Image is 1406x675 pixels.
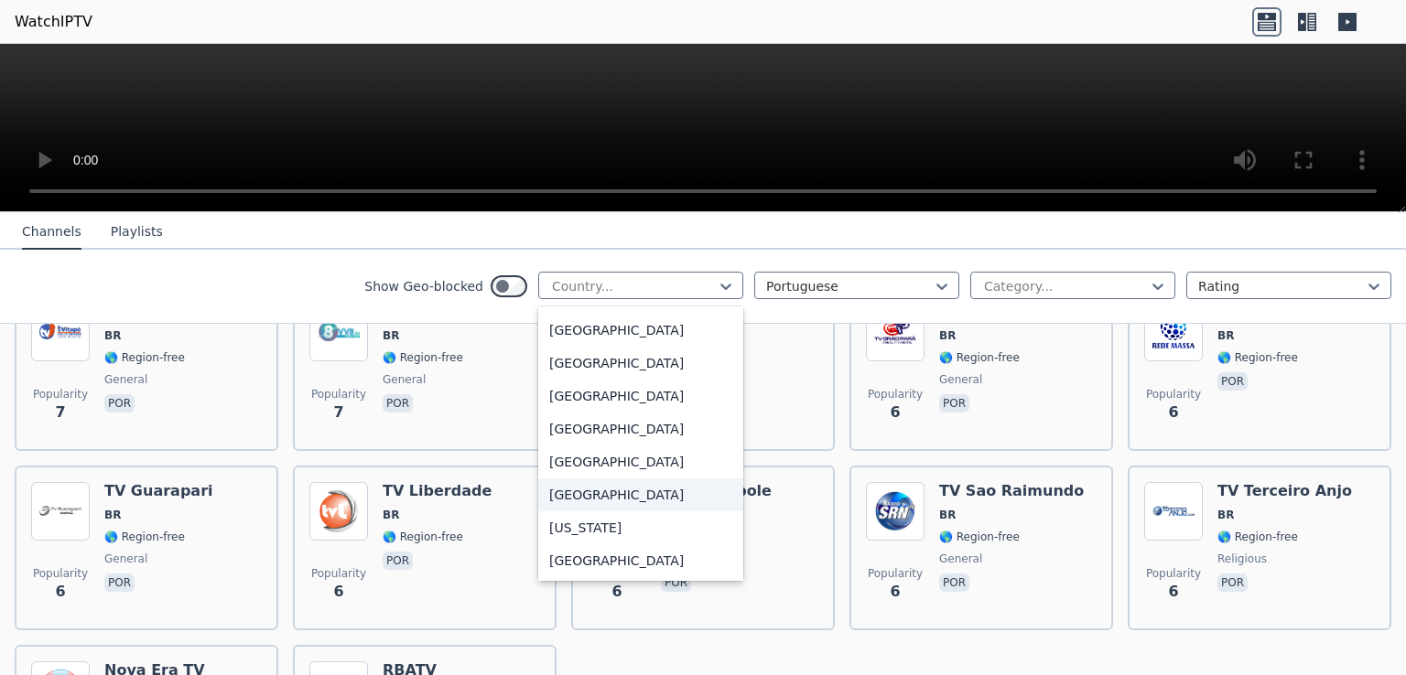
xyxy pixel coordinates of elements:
span: 🌎 Region-free [383,350,463,365]
span: 🌎 Region-free [104,530,185,544]
span: 6 [611,581,622,603]
span: 6 [890,402,900,423]
div: [GEOGRAPHIC_DATA] [538,445,743,478]
span: 🌎 Region-free [104,350,185,365]
p: por [383,552,413,570]
span: 6 [890,581,900,603]
span: Popularity [311,566,366,581]
span: 6 [55,581,65,603]
img: TV Sao Raimundo [866,482,925,541]
span: general [939,372,982,387]
span: 🌎 Region-free [939,350,1020,365]
div: [GEOGRAPHIC_DATA] [538,577,743,610]
p: por [661,573,691,592]
h6: TV Guarapari [104,482,213,500]
div: [GEOGRAPHIC_DATA] [538,544,743,577]
span: 6 [1168,581,1178,603]
h6: TV Terceiro Anjo [1217,482,1352,500]
img: TV Guara [1144,303,1203,361]
span: Popularity [1146,387,1201,402]
h6: TV Sao Raimundo [939,482,1084,500]
img: TV Grao Para [866,303,925,361]
img: VV8 TV [309,303,368,361]
img: TVitape [31,303,90,361]
span: 6 [333,581,343,603]
span: 🌎 Region-free [1217,530,1298,544]
button: Channels [22,215,81,250]
span: 6 [1168,402,1178,423]
span: general [939,552,982,566]
h6: TV Liberdade [383,482,492,500]
span: general [104,552,147,566]
span: general [104,372,147,387]
div: [US_STATE] [538,511,743,544]
span: BR [104,508,121,522]
div: [GEOGRAPHIC_DATA] [538,478,743,511]
p: por [939,573,969,592]
img: TV Terceiro Anjo [1144,482,1203,541]
span: BR [383,508,399,522]
span: Popularity [1146,566,1201,581]
span: 🌎 Region-free [383,530,463,544]
span: 7 [333,402,343,423]
span: Popularity [868,566,923,581]
span: general [383,372,426,387]
img: TV Liberdade [309,482,368,541]
button: Playlists [111,215,163,250]
p: por [104,394,135,412]
span: BR [1217,508,1234,522]
p: por [1217,573,1248,592]
label: Show Geo-blocked [364,277,483,295]
div: [GEOGRAPHIC_DATA] [538,412,743,445]
span: BR [383,328,399,343]
span: Popularity [868,387,923,402]
span: religious [1217,552,1267,566]
span: 🌎 Region-free [1217,350,1298,365]
p: por [1217,372,1248,391]
a: WatchIPTV [15,11,92,33]
span: BR [939,508,956,522]
img: TV Guarapari [31,482,90,541]
div: [GEOGRAPHIC_DATA] [538,347,743,380]
span: Popularity [311,387,366,402]
span: BR [104,328,121,343]
div: [GEOGRAPHIC_DATA] [538,380,743,412]
div: [GEOGRAPHIC_DATA] [538,314,743,347]
p: por [104,573,135,592]
span: Popularity [33,566,88,581]
p: por [939,394,969,412]
span: BR [939,328,956,343]
span: 7 [55,402,65,423]
p: por [383,394,413,412]
span: Popularity [33,387,88,402]
span: 🌎 Region-free [939,530,1020,544]
span: BR [1217,328,1234,343]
